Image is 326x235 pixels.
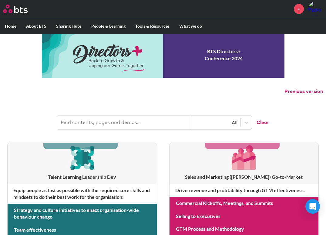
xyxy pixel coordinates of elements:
h3: Sales and Marketing ([PERSON_NAME]) Go-to-Market [170,174,319,180]
div: All [194,119,237,126]
img: [object Object] [230,143,258,172]
h4: Drive revenue and profitability through GTM effectiveness : [170,184,319,197]
img: BTS Logo [3,5,28,13]
a: Conference 2024 [42,32,284,78]
a: Profile [308,2,323,16]
img: [object Object] [68,143,96,172]
h3: Talent Learning Leadership Dev [8,174,157,180]
input: Find contents, pages and demos... [57,116,191,129]
label: About BTS [21,18,51,34]
button: Clear [252,116,269,129]
img: Pedro Alves [308,2,323,16]
div: Open Intercom Messenger [305,199,320,214]
h4: Equip people as fast as possible with the required core skills and mindsets to do their best work... [8,184,157,204]
label: Tools & Resources [130,18,174,34]
a: + [294,4,304,14]
label: What we do [174,18,207,34]
a: Go home [3,5,39,13]
button: Previous version [284,88,323,95]
label: People & Learning [86,18,130,34]
label: Sharing Hubs [51,18,86,34]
